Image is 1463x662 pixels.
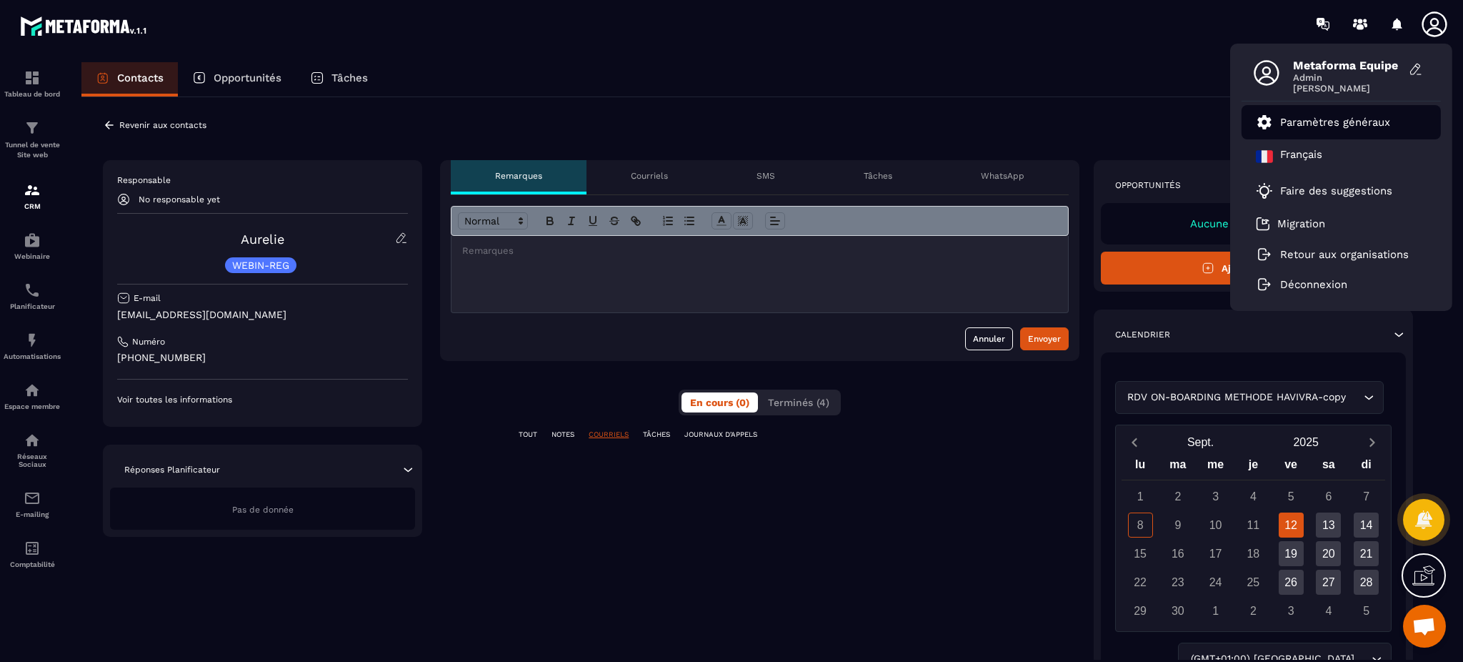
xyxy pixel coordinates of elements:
[1128,541,1153,566] div: 15
[4,271,61,321] a: schedulerschedulerPlanificateur
[1280,116,1390,129] p: Paramètres généraux
[1234,455,1272,480] div: je
[4,421,61,479] a: social-networksocial-networkRéseaux Sociaux
[684,430,757,440] p: JOURNAUX D'APPELS
[681,392,758,412] button: En cours (0)
[4,402,61,410] p: Espace membre
[1122,484,1385,623] div: Calendar days
[4,302,61,310] p: Planificateur
[1280,278,1347,291] p: Déconnexion
[1203,570,1228,595] div: 24
[1279,513,1304,538] div: 12
[1241,570,1266,595] div: 25
[1256,114,1390,131] a: Paramètres généraux
[1115,217,1392,230] p: Aucune opportunité liée
[631,170,668,182] p: Courriels
[1165,484,1190,509] div: 2
[1354,598,1379,623] div: 5
[4,221,61,271] a: automationsautomationsWebinaire
[1115,381,1384,414] div: Search for option
[1115,329,1170,340] p: Calendrier
[4,371,61,421] a: automationsautomationsEspace membre
[1203,484,1228,509] div: 3
[1277,217,1325,230] p: Migration
[178,62,296,97] a: Opportunités
[1028,332,1061,346] div: Envoyer
[119,120,206,130] p: Revenir aux contacts
[1128,570,1153,595] div: 22
[4,479,61,529] a: emailemailE-mailing
[117,174,408,186] p: Responsable
[551,430,574,440] p: NOTES
[4,59,61,109] a: formationformationTableau de bord
[1124,390,1349,405] span: RDV ON-BOARDING METHODE HAVIVRA-copy
[1403,605,1446,648] div: Ouvrir le chat
[1241,598,1266,623] div: 2
[4,321,61,371] a: automationsautomationsAutomatisations
[1122,455,1159,480] div: lu
[1279,484,1304,509] div: 5
[296,62,382,97] a: Tâches
[139,194,220,204] p: No responsable yet
[1354,513,1379,538] div: 14
[24,540,41,557] img: accountant
[1203,598,1228,623] div: 1
[4,252,61,260] p: Webinaire
[4,560,61,568] p: Comptabilité
[1280,184,1392,197] p: Faire des suggestions
[124,464,220,475] p: Réponses Planificateur
[1256,217,1325,231] a: Migration
[1279,570,1304,595] div: 26
[1165,598,1190,623] div: 30
[24,332,41,349] img: automations
[117,351,408,365] p: [PHONE_NUMBER]
[24,382,41,399] img: automations
[1293,59,1400,72] span: Metaforma Equipe
[1203,513,1228,538] div: 10
[1148,430,1254,455] button: Open months overlay
[232,505,294,515] span: Pas de donnée
[1115,179,1181,191] p: Opportunités
[4,510,61,518] p: E-mailing
[24,490,41,507] img: email
[117,71,164,84] p: Contacts
[981,170,1024,182] p: WhatsApp
[1316,484,1341,509] div: 6
[24,182,41,199] img: formation
[4,202,61,210] p: CRM
[4,529,61,579] a: accountantaccountantComptabilité
[495,170,542,182] p: Remarques
[1316,513,1341,538] div: 13
[1359,433,1385,452] button: Next month
[1349,390,1360,405] input: Search for option
[1165,541,1190,566] div: 16
[1101,252,1406,285] button: Ajout opportunité
[690,397,749,408] span: En cours (0)
[241,232,284,247] a: Aurelie
[1241,513,1266,538] div: 11
[117,308,408,322] p: [EMAIL_ADDRESS][DOMAIN_NAME]
[519,430,537,440] p: TOUT
[4,140,61,160] p: Tunnel de vente Site web
[1310,455,1348,480] div: sa
[4,171,61,221] a: formationformationCRM
[24,119,41,137] img: formation
[1293,72,1400,83] span: Admin
[1316,598,1341,623] div: 4
[117,394,408,405] p: Voir toutes les informations
[1256,248,1409,261] a: Retour aux organisations
[1354,541,1379,566] div: 21
[965,327,1013,350] button: Annuler
[1128,598,1153,623] div: 29
[643,430,670,440] p: TÂCHES
[759,392,838,412] button: Terminés (4)
[1280,248,1409,261] p: Retour aux organisations
[20,13,149,39] img: logo
[1316,541,1341,566] div: 20
[4,453,61,468] p: Réseaux Sociaux
[1354,484,1379,509] div: 7
[589,430,629,440] p: COURRIELS
[134,292,161,304] p: E-mail
[1128,513,1153,538] div: 8
[4,90,61,98] p: Tableau de bord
